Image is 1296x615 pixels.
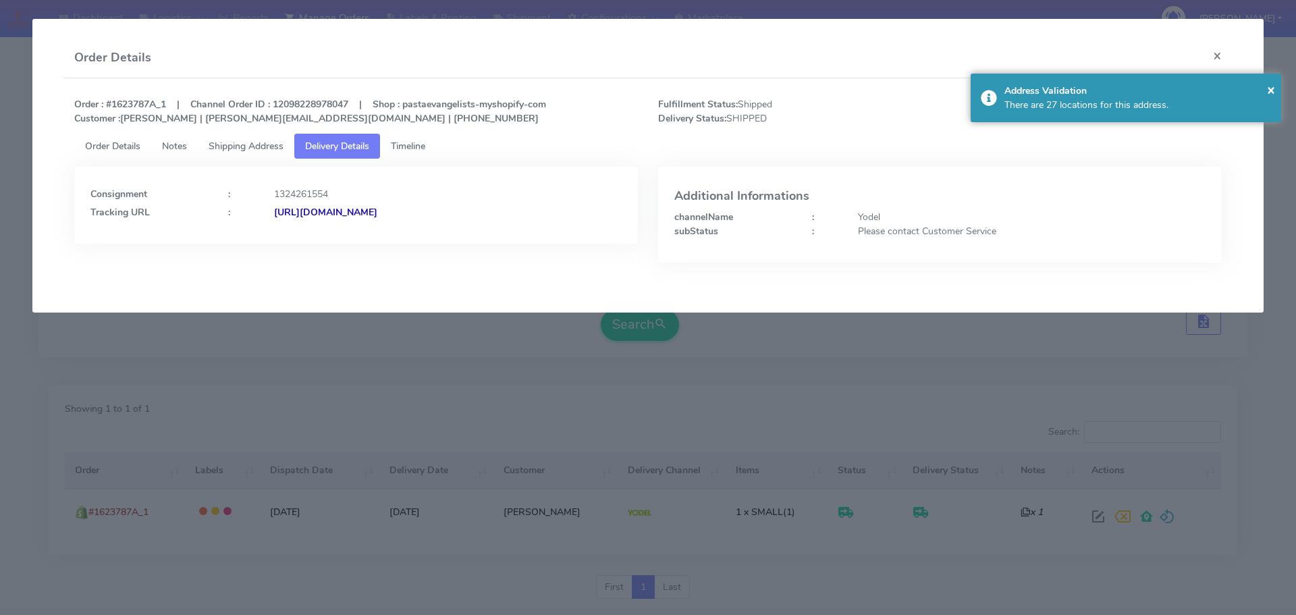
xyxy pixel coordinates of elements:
[812,225,814,238] strong: :
[274,206,377,219] strong: [URL][DOMAIN_NAME]
[648,97,940,126] span: Shipped SHIPPED
[674,190,1206,203] h4: Additional Informations
[848,210,1216,224] div: Yodel
[74,134,1222,159] ul: Tabs
[90,206,150,219] strong: Tracking URL
[674,211,733,223] strong: channelName
[1202,38,1233,74] button: Close
[812,211,814,223] strong: :
[209,140,283,153] span: Shipping Address
[658,98,738,111] strong: Fulfillment Status:
[228,206,230,219] strong: :
[1004,98,1272,112] div: There are 27 locations for this address.
[674,225,718,238] strong: subStatus
[162,140,187,153] span: Notes
[305,140,369,153] span: Delivery Details
[228,188,230,200] strong: :
[74,98,546,125] strong: Order : #1623787A_1 | Channel Order ID : 12098228978047 | Shop : pastaevangelists-myshopify-com [...
[85,140,140,153] span: Order Details
[74,49,151,67] h4: Order Details
[658,112,726,125] strong: Delivery Status:
[90,188,147,200] strong: Consignment
[1267,80,1275,100] button: Close
[1267,80,1275,99] span: ×
[264,187,632,201] div: 1324261554
[74,112,120,125] strong: Customer :
[848,224,1216,238] div: Please contact Customer Service
[391,140,425,153] span: Timeline
[1004,84,1272,98] div: Address Validation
